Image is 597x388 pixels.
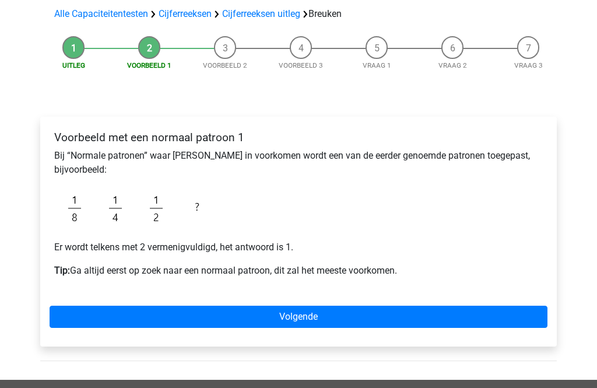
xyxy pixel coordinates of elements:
[50,306,547,328] a: Volgende
[50,7,547,21] div: Breuken
[62,61,85,69] a: Uitleg
[54,264,543,278] p: Ga altijd eerst op zoek naar een normaal patroon, dit zal het meeste voorkomen.
[514,61,543,69] a: Vraag 3
[54,131,543,144] h4: Voorbeeld met een normaal patroon 1
[203,61,247,69] a: Voorbeeld 2
[222,8,300,19] a: Cijferreeksen uitleg
[54,186,217,231] img: Fractions_example_1.png
[279,61,323,69] a: Voorbeeld 3
[54,8,148,19] a: Alle Capaciteitentesten
[54,240,543,254] p: Er wordt telkens met 2 vermenigvuldigd, het antwoord is 1.
[54,265,70,276] b: Tip:
[363,61,391,69] a: Vraag 1
[159,8,212,19] a: Cijferreeksen
[438,61,467,69] a: Vraag 2
[127,61,171,69] a: Voorbeeld 1
[54,149,543,177] p: Bij “Normale patronen” waar [PERSON_NAME] in voorkomen wordt een van de eerder genoemde patronen ...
